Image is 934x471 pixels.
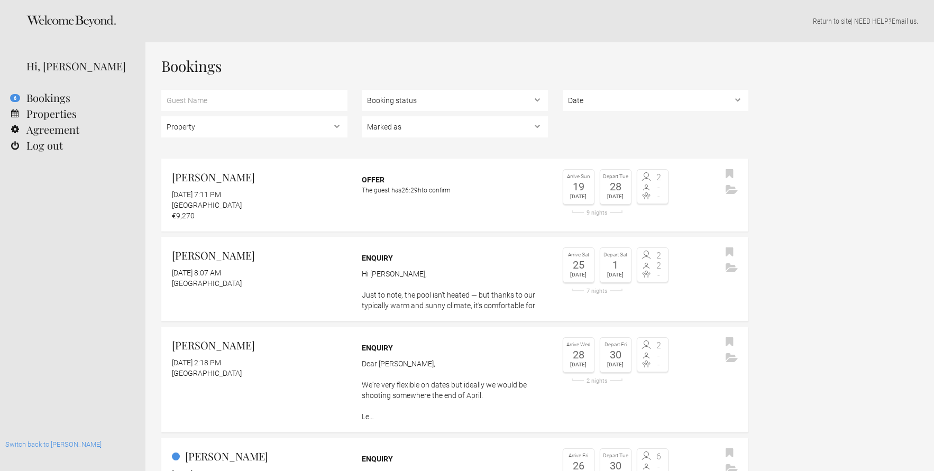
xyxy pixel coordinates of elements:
select: , , , [362,116,548,137]
div: Hi, [PERSON_NAME] [26,58,130,74]
div: 1 [603,260,628,270]
a: Switch back to [PERSON_NAME] [5,440,102,448]
button: Bookmark [723,245,736,261]
div: Arrive Sat [566,251,591,260]
div: [GEOGRAPHIC_DATA] [172,278,347,289]
div: Enquiry [362,454,548,464]
h1: Bookings [161,58,748,74]
p: Dear [PERSON_NAME], We're very flexible on dates but ideally we would be shooting somewhere the e... [362,358,548,422]
div: Depart Fri [603,340,628,349]
div: 25 [566,260,591,270]
flynt-date-display: [DATE] 7:11 PM [172,190,221,199]
a: Email us [892,17,917,25]
div: [DATE] [603,360,628,370]
h2: [PERSON_NAME] [172,337,347,353]
span: 2 [653,252,665,260]
span: - [653,361,665,369]
div: Depart Tue [603,451,628,460]
p: Hi [PERSON_NAME], Just to note, the pool isn’t heated — but thanks to our typically warm and sunn... [362,269,548,311]
div: Enquiry [362,343,548,353]
button: Archive [723,350,740,366]
div: 28 [566,349,591,360]
span: 2 [653,173,665,182]
button: Archive [723,182,740,198]
h2: [PERSON_NAME] [172,169,347,185]
flynt-date-display: [DATE] 2:18 PM [172,358,221,367]
flynt-date-display: [DATE] 8:07 AM [172,269,221,277]
div: 30 [603,460,628,471]
div: Offer [362,174,548,185]
div: [GEOGRAPHIC_DATA] [172,368,347,378]
flynt-countdown: 26:29h [401,187,422,194]
div: Depart Tue [603,172,628,181]
div: 26 [566,460,591,471]
span: 6 [653,452,665,461]
h2: [PERSON_NAME] [172,448,347,464]
div: 28 [603,181,628,192]
button: Bookmark [723,446,736,461]
button: Bookmark [723,335,736,350]
div: 19 [566,181,591,192]
div: [DATE] [603,270,628,280]
div: 7 nights [563,288,631,294]
span: 2 [653,262,665,270]
div: Arrive Fri [566,451,591,460]
div: [DATE] [566,270,591,280]
span: - [653,192,665,201]
input: Guest Name [161,90,347,111]
div: Arrive Wed [566,340,591,349]
button: Bookmark [723,167,736,182]
div: Depart Sat [603,251,628,260]
div: 2 nights [563,378,631,384]
span: - [653,183,665,192]
button: Archive [723,261,740,276]
div: The guest has to confirm [362,185,548,196]
span: - [653,271,665,279]
div: Arrive Sun [566,172,591,181]
div: Enquiry [362,253,548,263]
div: [DATE] [566,360,591,370]
a: [PERSON_NAME] [DATE] 7:11 PM [GEOGRAPHIC_DATA] €9,270 Offer The guest has26:29hto confirm Arrive ... [161,159,748,232]
select: , [563,90,749,111]
span: 2 [653,341,665,350]
div: [DATE] [566,192,591,201]
div: 30 [603,349,628,360]
a: Return to site [813,17,851,25]
div: 9 nights [563,210,631,216]
h2: [PERSON_NAME] [172,247,347,263]
p: | NEED HELP? . [161,16,918,26]
flynt-currency: €9,270 [172,211,195,220]
a: [PERSON_NAME] [DATE] 2:18 PM [GEOGRAPHIC_DATA] Enquiry Dear [PERSON_NAME], We're very flexible on... [161,327,748,432]
div: [DATE] [603,192,628,201]
div: [GEOGRAPHIC_DATA] [172,200,347,210]
span: - [653,463,665,471]
select: , , [362,90,548,111]
span: - [653,352,665,360]
flynt-notification-badge: 6 [10,94,20,102]
a: [PERSON_NAME] [DATE] 8:07 AM [GEOGRAPHIC_DATA] Enquiry Hi [PERSON_NAME], Just to note, the pool i... [161,237,748,321]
